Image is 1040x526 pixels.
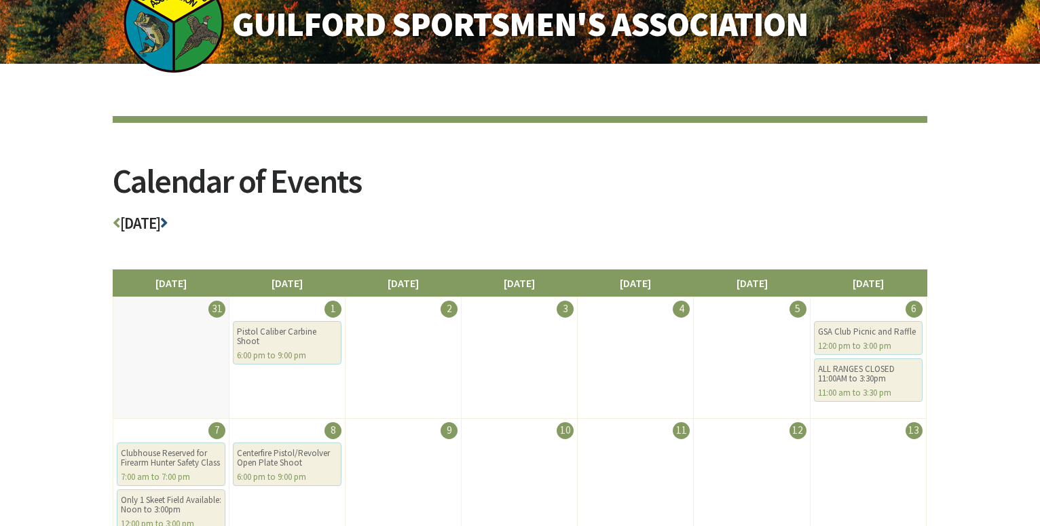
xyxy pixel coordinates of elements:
[441,422,458,439] div: 9
[113,164,927,215] h2: Calendar of Events
[673,422,690,439] div: 11
[693,269,810,297] li: [DATE]
[324,301,341,318] div: 1
[237,327,337,346] div: Pistol Caliber Carbine Shoot
[441,301,458,318] div: 2
[557,301,574,318] div: 3
[345,269,462,297] li: [DATE]
[208,301,225,318] div: 31
[818,327,918,337] div: GSA Club Picnic and Raffle
[237,449,337,468] div: Centerfire Pistol/Revolver Open Plate Shoot
[673,301,690,318] div: 4
[790,301,806,318] div: 5
[577,269,694,297] li: [DATE]
[121,472,221,482] div: 7:00 am to 7:00 pm
[113,215,927,239] h3: [DATE]
[208,422,225,439] div: 7
[237,472,337,482] div: 6:00 pm to 9:00 pm
[121,449,221,468] div: Clubhouse Reserved for Firearm Hunter Safety Class
[810,269,927,297] li: [DATE]
[557,422,574,439] div: 10
[906,301,923,318] div: 6
[818,364,918,383] div: ALL RANGES CLOSED 11:00AM to 3:30pm
[461,269,578,297] li: [DATE]
[324,422,341,439] div: 8
[113,269,229,297] li: [DATE]
[906,422,923,439] div: 13
[229,269,346,297] li: [DATE]
[790,422,806,439] div: 12
[121,495,221,514] div: Only 1 Skeet Field Available: Noon to 3:00pm
[237,351,337,360] div: 6:00 pm to 9:00 pm
[818,388,918,398] div: 11:00 am to 3:30 pm
[818,341,918,351] div: 12:00 pm to 3:00 pm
